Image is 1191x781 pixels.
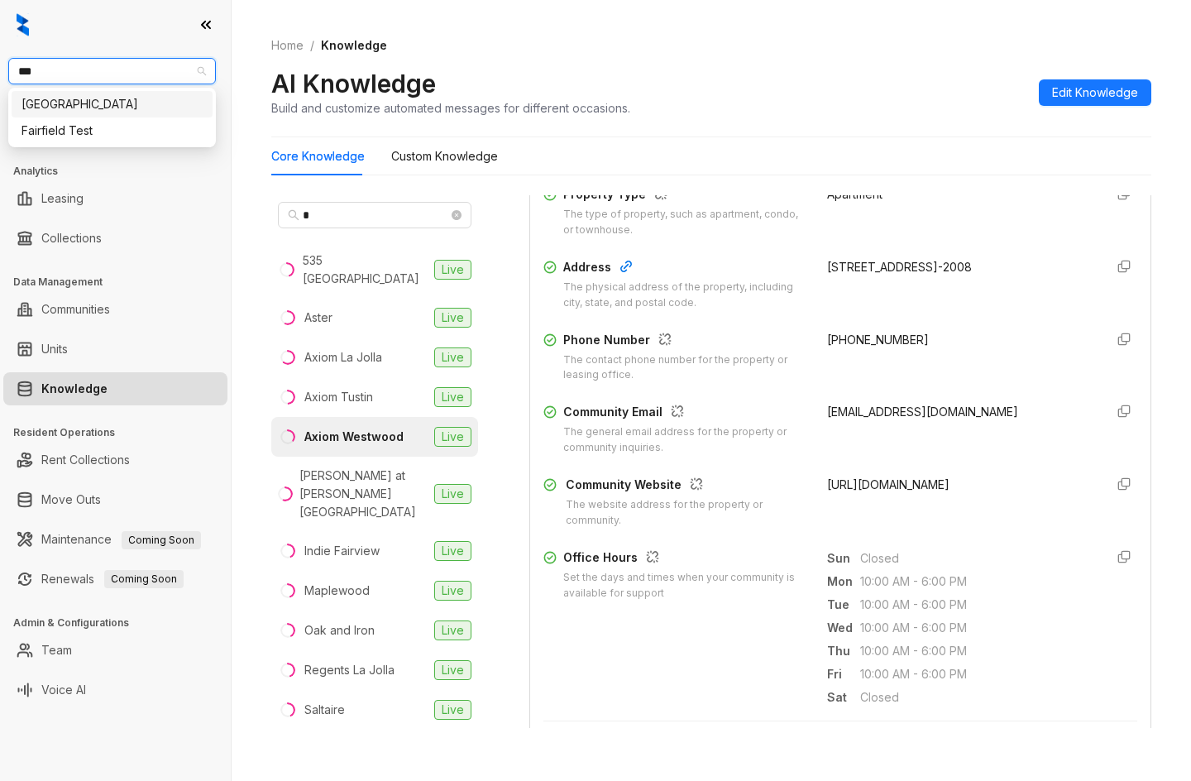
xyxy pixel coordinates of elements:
[304,388,373,406] div: Axiom Tustin
[452,210,462,220] span: close-circle
[104,570,184,588] span: Coming Soon
[860,665,1091,683] span: 10:00 AM - 6:00 PM
[41,182,84,215] a: Leasing
[860,619,1091,637] span: 10:00 AM - 6:00 PM
[563,570,807,601] div: Set the days and times when your community is available for support
[827,596,860,614] span: Tue
[434,581,471,601] span: Live
[3,634,227,667] li: Team
[3,111,227,144] li: Leads
[12,91,213,117] div: Fairfield
[41,563,184,596] a: RenewalsComing Soon
[434,347,471,367] span: Live
[827,642,860,660] span: Thu
[860,596,1091,614] span: 10:00 AM - 6:00 PM
[3,673,227,707] li: Voice AI
[303,252,428,288] div: 535 [GEOGRAPHIC_DATA]
[13,164,231,179] h3: Analytics
[1039,79,1151,106] button: Edit Knowledge
[271,68,436,99] h2: AI Knowledge
[563,549,807,570] div: Office Hours
[3,182,227,215] li: Leasing
[304,309,332,327] div: Aster
[304,621,375,640] div: Oak and Iron
[3,483,227,516] li: Move Outs
[827,405,1018,419] span: [EMAIL_ADDRESS][DOMAIN_NAME]
[563,352,807,384] div: The contact phone number for the property or leasing office.
[434,484,471,504] span: Live
[41,673,86,707] a: Voice AI
[3,523,227,556] li: Maintenance
[299,467,428,521] div: [PERSON_NAME] at [PERSON_NAME][GEOGRAPHIC_DATA]
[13,616,231,630] h3: Admin & Configurations
[288,209,299,221] span: search
[304,661,395,679] div: Regents La Jolla
[122,531,201,549] span: Coming Soon
[434,541,471,561] span: Live
[12,117,213,144] div: Fairfield Test
[827,619,860,637] span: Wed
[827,573,860,591] span: Mon
[434,620,471,640] span: Live
[3,293,227,326] li: Communities
[304,701,345,719] div: Saltaire
[827,333,929,347] span: [PHONE_NUMBER]
[17,13,29,36] img: logo
[3,372,227,405] li: Knowledge
[304,582,370,600] div: Maplewood
[827,688,860,707] span: Sat
[434,387,471,407] span: Live
[304,542,380,560] div: Indie Fairview
[271,147,365,165] div: Core Knowledge
[13,275,231,290] h3: Data Management
[563,424,807,456] div: The general email address for the property or community inquiries.
[22,95,203,113] div: [GEOGRAPHIC_DATA]
[41,483,101,516] a: Move Outs
[566,476,807,497] div: Community Website
[860,688,1091,707] span: Closed
[563,280,807,311] div: The physical address of the property, including city, state, and postal code.
[41,443,130,477] a: Rent Collections
[304,428,404,446] div: Axiom Westwood
[563,185,807,207] div: Property Type
[3,333,227,366] li: Units
[827,665,860,683] span: Fri
[827,549,860,568] span: Sun
[41,634,72,667] a: Team
[310,36,314,55] li: /
[271,99,630,117] div: Build and customize automated messages for different occasions.
[434,308,471,328] span: Live
[41,293,110,326] a: Communities
[268,36,307,55] a: Home
[3,443,227,477] li: Rent Collections
[1052,84,1138,102] span: Edit Knowledge
[41,372,108,405] a: Knowledge
[3,222,227,255] li: Collections
[41,333,68,366] a: Units
[321,38,387,52] span: Knowledge
[434,260,471,280] span: Live
[391,147,498,165] div: Custom Knowledge
[13,425,231,440] h3: Resident Operations
[563,258,807,280] div: Address
[860,573,1091,591] span: 10:00 AM - 6:00 PM
[41,222,102,255] a: Collections
[304,348,382,367] div: Axiom La Jolla
[860,549,1091,568] span: Closed
[434,427,471,447] span: Live
[827,477,949,491] span: [URL][DOMAIN_NAME]
[860,642,1091,660] span: 10:00 AM - 6:00 PM
[563,207,807,238] div: The type of property, such as apartment, condo, or townhouse.
[563,331,807,352] div: Phone Number
[22,122,203,140] div: Fairfield Test
[563,403,807,424] div: Community Email
[434,700,471,720] span: Live
[3,563,227,596] li: Renewals
[566,497,807,529] div: The website address for the property or community.
[434,660,471,680] span: Live
[827,258,1091,276] div: [STREET_ADDRESS]-2008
